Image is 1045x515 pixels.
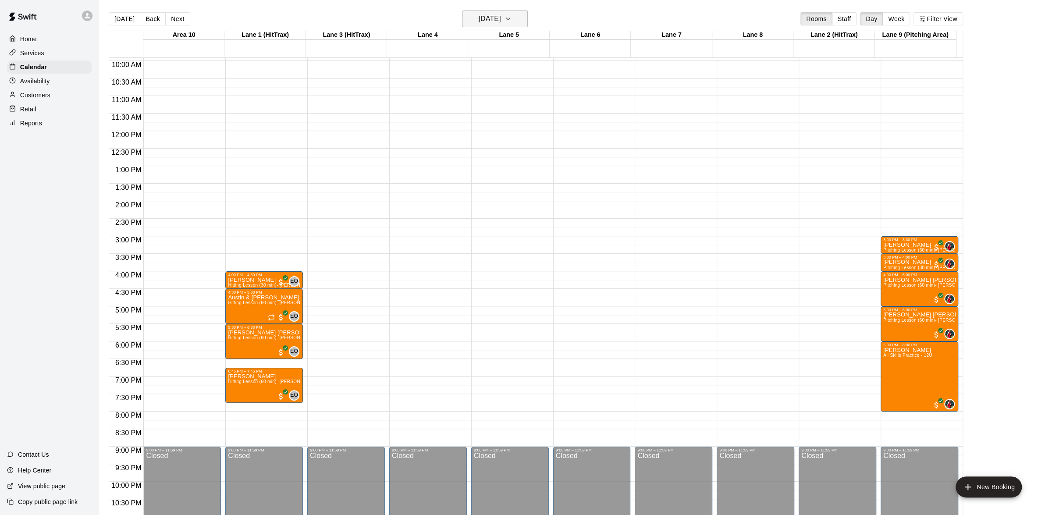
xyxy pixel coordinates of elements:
[277,278,285,287] span: All customers have paid
[228,273,300,277] div: 4:00 PM – 4:30 PM
[883,353,932,358] span: All Skills Practice - 12U
[143,31,224,39] div: Area 10
[225,289,303,324] div: 4:30 PM – 5:30 PM: Austin & Braxton Dooley
[292,276,299,287] span: Eric Opelski
[113,359,144,366] span: 6:30 PM
[113,394,144,401] span: 7:30 PM
[228,325,300,330] div: 5:30 PM – 6:30 PM
[289,346,299,357] div: Eric Opelski
[7,89,92,102] a: Customers
[932,260,941,269] span: All customers have paid
[225,271,303,289] div: 4:00 PM – 4:30 PM: Sawyer Lloyd
[881,341,958,412] div: 6:00 PM – 8:00 PM: All Skills Practice - 12U
[462,11,528,27] button: [DATE]
[944,399,955,409] div: Kyle Bunn
[289,276,299,287] div: Eric Opelski
[289,390,299,401] div: Eric Opelski
[948,329,955,339] span: Kyle Bunn
[228,335,317,340] span: Hitting Lesson (60 min)- [PERSON_NAME]
[113,464,144,472] span: 9:30 PM
[109,499,143,507] span: 10:30 PM
[883,283,976,288] span: Pitching Lesson (60 min)- [PERSON_NAME]
[860,12,883,25] button: Day
[874,31,956,39] div: Lane 9 (Pitching Area)
[945,400,954,408] img: Kyle Bunn
[881,254,958,271] div: 3:30 PM – 4:00 PM: Pitching Lesson (30 min)- Kyle Bunn
[109,149,143,156] span: 12:30 PM
[7,117,92,130] a: Reports
[719,448,792,452] div: 9:00 PM – 11:59 PM
[113,271,144,279] span: 4:00 PM
[113,447,144,454] span: 9:00 PM
[109,131,143,139] span: 12:00 PM
[800,12,832,25] button: Rooms
[956,476,1022,497] button: add
[478,13,501,25] h6: [DATE]
[113,184,144,191] span: 1:30 PM
[832,12,857,25] button: Staff
[110,96,144,103] span: 11:00 AM
[801,448,874,452] div: 9:00 PM – 11:59 PM
[883,238,956,242] div: 3:00 PM – 3:30 PM
[109,482,143,489] span: 10:00 PM
[932,401,941,409] span: All customers have paid
[7,60,92,74] a: Calendar
[140,12,166,25] button: Back
[290,312,298,321] span: EO
[113,376,144,384] span: 7:00 PM
[945,330,954,338] img: Kyle Bunn
[113,306,144,314] span: 5:00 PM
[228,379,317,384] span: Hitting Lesson (60 min)- [PERSON_NAME]
[228,448,300,452] div: 9:00 PM – 11:59 PM
[110,61,144,68] span: 10:00 AM
[7,46,92,60] a: Services
[113,166,144,174] span: 1:00 PM
[945,242,954,251] img: Kyle Bunn
[289,311,299,322] div: Eric Opelski
[883,255,956,259] div: 3:30 PM – 4:00 PM
[292,390,299,401] span: Eric Opelski
[944,259,955,269] div: Kyle Bunn
[290,277,298,286] span: EO
[277,348,285,357] span: All customers have paid
[882,12,910,25] button: Week
[268,314,275,321] span: Recurring event
[883,343,956,347] div: 6:00 PM – 8:00 PM
[944,294,955,304] div: Kyle Bunn
[228,369,300,373] div: 6:45 PM – 7:45 PM
[883,248,976,252] span: Pitching Lesson (30 min)- [PERSON_NAME]
[7,103,92,116] div: Retail
[948,259,955,269] span: Kyle Bunn
[7,32,92,46] a: Home
[948,294,955,304] span: Kyle Bunn
[881,306,958,341] div: 5:00 PM – 6:00 PM: Pitching Lesson (60 min)- Kyle Bunn
[913,12,963,25] button: Filter View
[556,448,628,452] div: 9:00 PM – 11:59 PM
[881,236,958,254] div: 3:00 PM – 3:30 PM: Pitching Lesson (30 min)- Kyle Bunn
[228,290,300,295] div: 4:30 PM – 5:30 PM
[20,35,37,43] p: Home
[932,243,941,252] span: All customers have paid
[20,91,50,99] p: Customers
[113,236,144,244] span: 3:00 PM
[113,254,144,261] span: 3:30 PM
[113,201,144,209] span: 2:00 PM
[225,324,303,359] div: 5:30 PM – 6:30 PM: Knox Capp
[310,448,382,452] div: 9:00 PM – 11:59 PM
[712,31,793,39] div: Lane 8
[883,318,976,323] span: Pitching Lesson (60 min)- [PERSON_NAME]
[20,77,50,85] p: Availability
[110,114,144,121] span: 11:30 AM
[20,63,47,71] p: Calendar
[637,448,710,452] div: 9:00 PM – 11:59 PM
[165,12,190,25] button: Next
[20,105,36,114] p: Retail
[945,259,954,268] img: Kyle Bunn
[110,78,144,86] span: 10:30 AM
[113,429,144,437] span: 8:30 PM
[883,273,956,277] div: 4:00 PM – 5:00 PM
[224,31,306,39] div: Lane 1 (HitTrax)
[228,300,317,305] span: Hitting Lesson (60 min)- [PERSON_NAME]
